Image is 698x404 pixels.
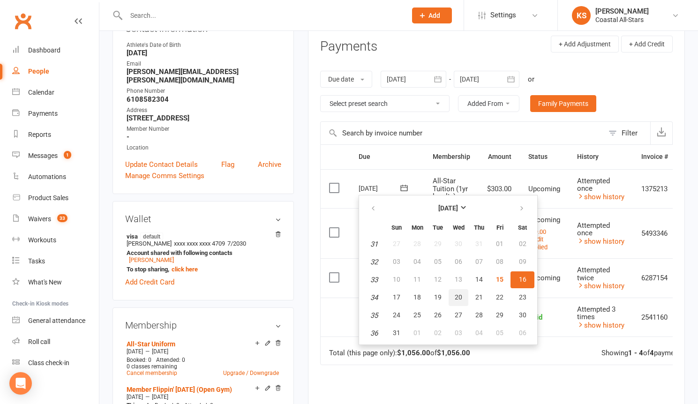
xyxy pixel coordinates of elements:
[633,298,676,337] td: 2541160
[407,289,427,306] button: 18
[370,329,378,337] em: 36
[433,224,443,231] small: Tuesday
[174,240,225,247] span: xxxx xxxx xxxx 4709
[12,331,99,352] a: Roll call
[320,71,372,88] button: Due date
[469,271,489,288] button: 14
[129,256,174,263] a: [PERSON_NAME]
[633,169,676,209] td: 1375213
[127,249,277,256] strong: Account shared with following contacts
[64,151,71,159] span: 1
[433,177,468,201] span: All-Star Tuition (1yr loyalty)
[127,143,281,152] div: Location
[393,293,400,301] span: 17
[152,394,168,400] span: [DATE]
[223,370,279,376] a: Upgrade / Downgrade
[28,67,49,75] div: People
[127,386,232,393] a: Member Flippin' [DATE] (Open Gym)
[127,95,281,104] strong: 6108582304
[577,266,610,282] span: Attempted twice
[412,7,452,23] button: Add
[496,293,503,301] span: 22
[370,240,378,248] em: 31
[172,266,198,273] a: click here
[530,95,596,112] a: Family Payments
[601,349,684,357] div: Showing of payments
[469,325,489,342] button: 04
[12,124,99,145] a: Reports
[12,61,99,82] a: People
[479,169,520,209] td: $303.00
[127,370,177,376] a: Cancel membership
[528,185,560,193] span: Upcoming
[520,145,569,169] th: Status
[28,131,51,138] div: Reports
[437,349,470,357] strong: $1,056.00
[125,214,281,224] h3: Wallet
[528,228,548,251] small: $79.00 credit applied
[628,349,643,357] strong: 1 - 4
[124,348,281,355] div: —
[370,293,378,302] em: 34
[475,311,483,319] span: 28
[28,338,50,345] div: Roll call
[475,293,483,301] span: 21
[125,159,198,170] a: Update Contact Details
[604,122,650,144] button: Filter
[393,329,400,337] span: 31
[350,145,424,169] th: Due
[127,340,175,348] a: All-Star Uniform
[496,329,503,337] span: 05
[577,221,610,238] span: Attempted once
[551,36,619,52] button: + Add Adjustment
[321,122,604,144] input: Search by invoice number
[391,224,402,231] small: Sunday
[127,87,281,96] div: Phone Number
[12,166,99,187] a: Automations
[127,266,277,273] strong: To stop sharing,
[453,224,465,231] small: Wednesday
[11,9,35,33] a: Clubworx
[519,293,526,301] span: 23
[28,46,60,54] div: Dashboard
[510,325,534,342] button: 06
[127,114,281,122] strong: [STREET_ADDRESS]
[490,289,510,306] button: 22
[28,173,66,180] div: Automations
[577,305,615,322] span: Attempted 3 times
[490,325,510,342] button: 05
[528,228,560,251] button: $79.00 credit applied
[449,289,468,306] button: 20
[633,145,676,169] th: Invoice #
[496,311,503,319] span: 29
[519,329,526,337] span: 06
[12,352,99,374] a: Class kiosk mode
[633,258,676,298] td: 6287154
[127,106,281,115] div: Address
[12,310,99,331] a: General attendance kiosk mode
[424,145,479,169] th: Membership
[490,307,510,324] button: 29
[125,277,174,288] a: Add Credit Card
[387,325,406,342] button: 31
[434,329,442,337] span: 02
[449,325,468,342] button: 03
[438,204,458,212] strong: [DATE]
[510,307,534,324] button: 30
[9,372,32,395] div: Open Intercom Messenger
[28,236,56,244] div: Workouts
[449,307,468,324] button: 27
[572,6,591,25] div: KS
[12,251,99,272] a: Tasks
[57,214,68,222] span: 33
[469,307,489,324] button: 28
[387,289,406,306] button: 17
[577,321,624,329] a: show history
[518,224,527,231] small: Saturday
[496,224,503,231] small: Friday
[428,325,448,342] button: 02
[125,320,281,330] h3: Membership
[577,193,624,201] a: show history
[127,67,281,84] strong: [PERSON_NAME][EMAIL_ADDRESS][PERSON_NAME][DOMAIN_NAME]
[407,325,427,342] button: 01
